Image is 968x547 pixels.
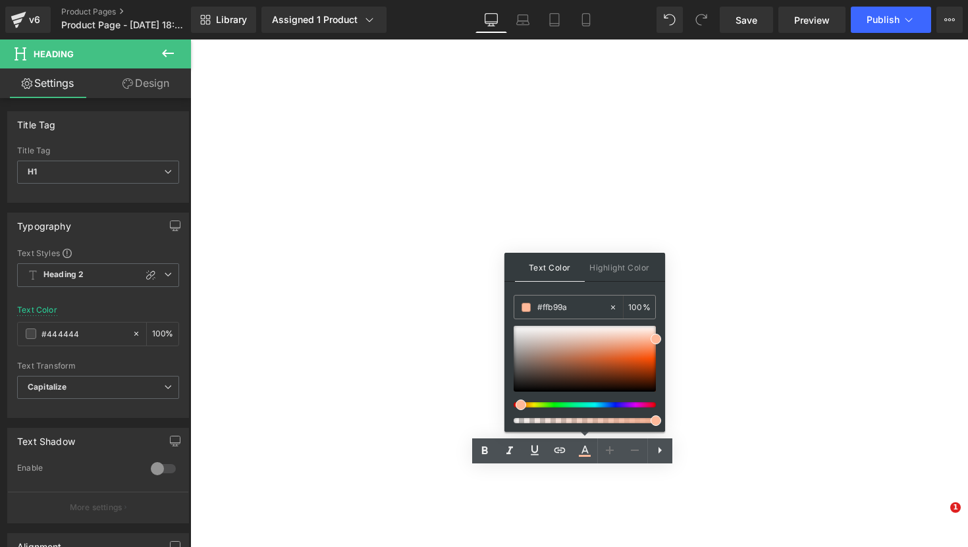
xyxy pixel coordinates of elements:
[794,13,830,27] span: Preview
[61,20,188,30] span: Product Page - [DATE] 18:39:24
[17,213,71,232] div: Typography
[570,7,602,33] a: Mobile
[867,14,900,25] span: Publish
[539,7,570,33] a: Tablet
[26,11,43,28] div: v6
[923,502,955,534] iframe: Intercom live chat
[41,326,126,341] input: Color
[43,269,84,280] b: Heading 2
[61,7,213,17] a: Product Pages
[17,305,57,315] div: Text Color
[657,7,683,33] button: Undo
[507,7,539,33] a: Laptop
[688,7,714,33] button: Redo
[34,49,74,59] span: Heading
[28,167,37,176] b: H1
[98,68,194,98] a: Design
[28,382,67,392] b: Capitalize
[936,7,963,33] button: More
[5,7,51,33] a: v6
[475,7,507,33] a: Desktop
[778,7,846,33] a: Preview
[147,323,178,346] div: %
[17,361,179,371] div: Text Transform
[17,247,179,258] div: Text Styles
[191,7,256,33] a: New Library
[272,13,376,26] div: Assigned 1 Product
[624,296,655,319] div: %
[537,300,608,315] input: Color
[736,13,757,27] span: Save
[515,253,585,282] span: Text Color
[8,492,188,523] button: More settings
[17,146,179,155] div: Title Tag
[17,463,138,477] div: Enable
[585,253,655,281] span: Highlight Color
[851,7,931,33] button: Publish
[17,112,56,130] div: Title Tag
[70,502,122,513] p: More settings
[17,429,75,447] div: Text Shadow
[950,502,961,513] span: 1
[216,14,247,26] span: Library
